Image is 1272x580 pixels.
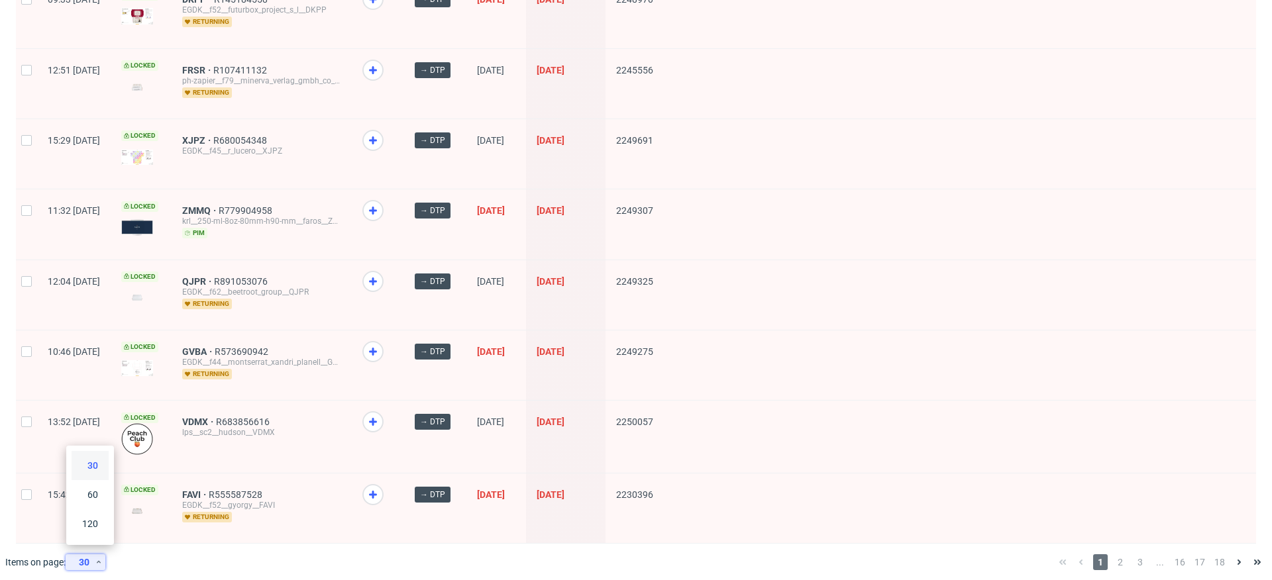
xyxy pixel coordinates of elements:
[182,489,209,500] span: FAVI
[182,299,232,309] span: returning
[537,135,564,146] span: [DATE]
[537,65,564,75] span: [DATE]
[121,360,153,375] img: version_two_editor_design.png
[477,489,505,500] span: [DATE]
[77,544,103,562] div: 180
[77,514,103,533] div: 120
[1153,554,1167,570] span: ...
[420,275,445,287] span: → DTP
[182,5,341,15] div: EGDK__f52__futurbox_project_s_l__DKPP
[616,276,653,287] span: 2249325
[213,135,270,146] a: R680054348
[121,8,153,24] img: version_two_editor_design.png
[477,346,505,357] span: [DATE]
[477,205,505,216] span: [DATE]
[1212,554,1227,570] span: 18
[616,346,653,357] span: 2249275
[420,489,445,501] span: → DTP
[121,60,158,71] span: Locked
[477,276,504,287] span: [DATE]
[1093,554,1108,570] span: 1
[420,416,445,428] span: → DTP
[48,205,100,216] span: 11:32 [DATE]
[219,205,275,216] a: R779904958
[616,489,653,500] span: 2230396
[215,346,271,357] a: R573690942
[182,146,341,156] div: EGDK__f45__r_lucero__XJPZ
[182,357,341,367] div: EGDK__f44__montserrat_xandri_planell__GVBA
[121,423,153,455] img: version_two_editor_design
[121,289,153,307] img: version_two_editor_design.png
[477,416,504,427] span: [DATE]
[182,228,207,238] span: pim
[77,485,103,504] div: 60
[48,346,100,357] span: 10:46 [DATE]
[121,78,153,96] img: version_two_editor_design
[182,65,213,75] a: FRSR
[213,65,270,75] a: R107411132
[121,412,158,423] span: Locked
[182,205,219,216] a: ZMMQ
[537,276,564,287] span: [DATE]
[477,135,504,146] span: [DATE]
[616,65,653,75] span: 2245556
[121,342,158,352] span: Locked
[182,17,232,27] span: returning
[616,135,653,146] span: 2249691
[121,150,153,165] img: version_two_editor_design.png
[1173,554,1187,570] span: 16
[182,416,216,427] a: VDMX
[182,427,341,438] div: lps__sc2__hudson__VDMX
[121,271,158,282] span: Locked
[1113,554,1128,570] span: 2
[182,500,341,510] div: EGDK__f52__gyorgy__FAVI
[216,416,272,427] a: R683856616
[121,201,158,212] span: Locked
[420,64,445,76] span: → DTP
[182,135,213,146] a: XJPZ
[71,553,95,571] div: 30
[182,287,341,297] div: EGDK__f62__beetroot_group__QJPR
[537,489,564,500] span: [DATE]
[420,346,445,358] span: → DTP
[182,216,341,226] div: krl__250-ml-8oz-80mm-h90-mm__faros__ZMMQ
[77,456,103,475] div: 30
[1192,554,1207,570] span: 17
[48,135,100,146] span: 15:29 [DATE]
[48,489,100,500] span: 15:42 [DATE]
[420,134,445,146] span: → DTP
[209,489,265,500] a: R555587528
[420,205,445,217] span: → DTP
[537,346,564,357] span: [DATE]
[5,556,66,569] span: Items on page:
[477,65,504,75] span: [DATE]
[121,502,153,520] img: version_two_editor_design.png
[1133,554,1147,570] span: 3
[121,485,158,495] span: Locked
[48,276,100,287] span: 12:04 [DATE]
[537,205,564,216] span: [DATE]
[48,416,100,427] span: 13:52 [DATE]
[182,512,232,522] span: returning
[182,75,341,86] div: ph-zapier__f79__minerva_verlag_gmbh_co_kg__FRSR
[182,346,215,357] a: GVBA
[182,276,214,287] a: QJPR
[48,65,100,75] span: 12:51 [DATE]
[182,369,232,379] span: returning
[214,276,270,287] a: R891053076
[616,416,653,427] span: 2250057
[182,87,232,98] span: returning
